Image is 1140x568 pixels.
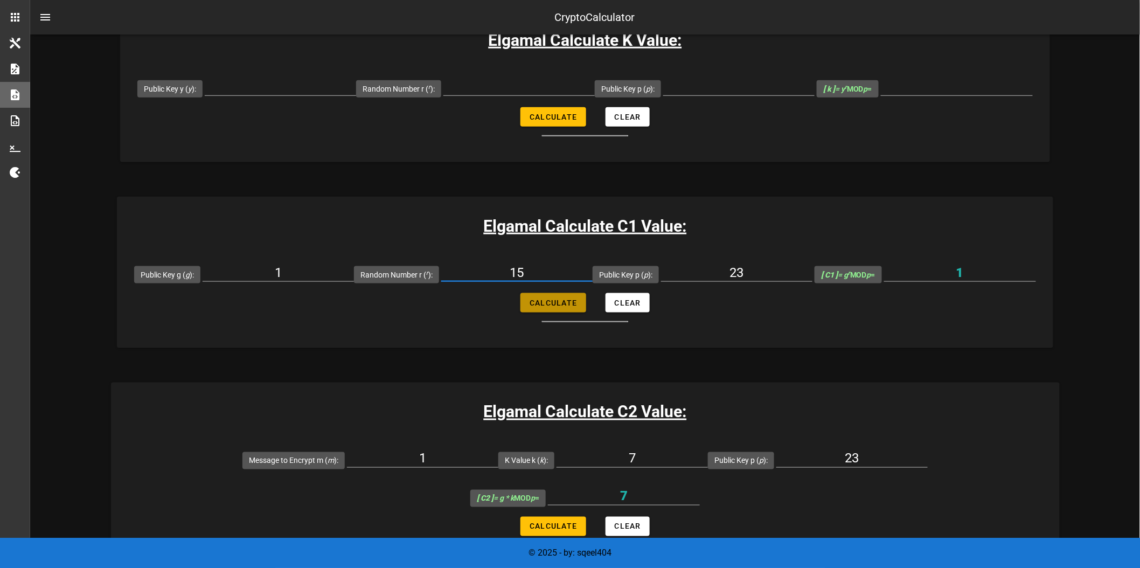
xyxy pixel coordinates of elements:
i: p [864,85,868,93]
i: m [328,456,334,465]
sup: r [845,84,847,91]
span: Clear [614,522,641,531]
label: Public Key p ( ): [599,269,652,280]
label: Random Number r ( ): [363,84,435,94]
button: Calculate [520,517,586,536]
b: [ C1 ] [821,271,838,279]
i: p [867,271,871,279]
button: Clear [606,517,650,536]
h3: Elgamal Calculate C1 Value: [117,214,1053,238]
i: g [185,271,190,279]
i: p [531,494,535,503]
h3: Elgamal Calculate C2 Value: [111,400,1060,424]
span: MOD = [821,271,875,279]
button: Calculate [520,293,586,313]
label: Public Key y ( ): [144,84,196,94]
div: CryptoCalculator [555,9,635,25]
button: Calculate [520,107,586,127]
button: nav-menu-toggle [32,4,58,30]
i: = y [823,85,847,93]
span: © 2025 - by: sqeel404 [529,548,611,558]
span: Calculate [529,299,577,307]
h3: Elgamal Calculate K Value: [120,28,1050,52]
span: Calculate [529,522,577,531]
label: Message to Encrypt m ( ): [249,455,338,466]
b: [ C2 ] [477,494,493,503]
label: Public Key p ( ): [601,84,655,94]
i: p [644,271,648,279]
sup: r [426,269,428,276]
span: Clear [614,113,641,121]
sup: r [428,84,430,91]
sup: r [848,269,850,276]
b: [ k ] [823,85,835,93]
span: Calculate [529,113,577,121]
button: Clear [606,293,650,313]
span: MOD = [823,85,872,93]
i: p [759,456,763,465]
i: p [646,85,650,93]
label: Public Key g ( ): [141,269,194,280]
i: = g [821,271,850,279]
button: Clear [606,107,650,127]
span: MOD = [477,494,539,503]
span: Clear [614,299,641,307]
i: = g * k [477,494,514,503]
i: y [188,85,192,93]
label: K Value k ( ): [505,455,548,466]
i: k [540,456,544,465]
label: Random Number r ( ): [360,269,433,280]
label: Public Key p ( ): [714,455,768,466]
